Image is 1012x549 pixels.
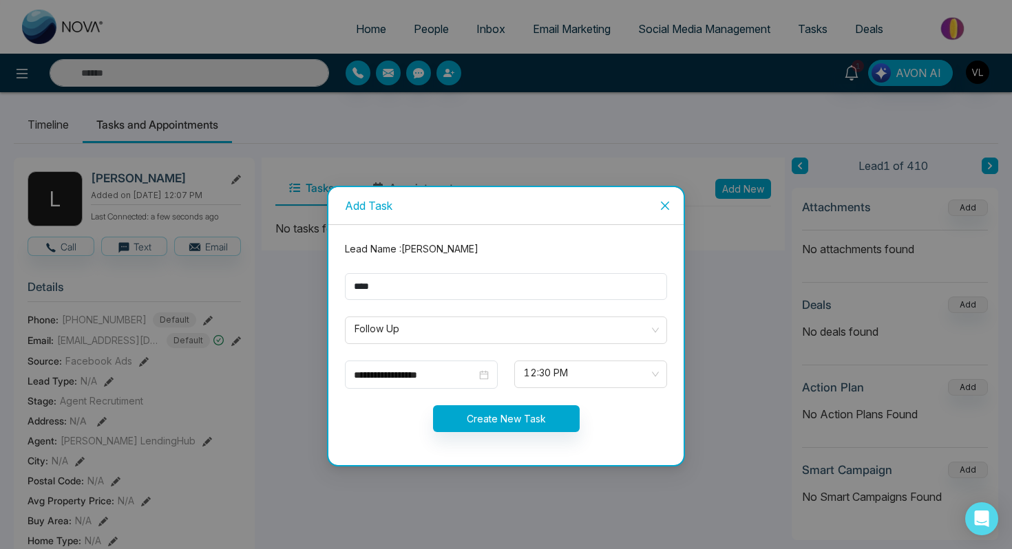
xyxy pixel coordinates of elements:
div: Add Task [345,198,667,213]
button: Create New Task [433,405,580,432]
span: close [660,200,671,211]
span: Follow Up [355,319,657,342]
button: Close [646,187,684,224]
span: 12:30 PM [524,363,657,386]
div: Lead Name : [PERSON_NAME] [337,241,675,257]
div: Open Intercom Messenger [965,502,998,535]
